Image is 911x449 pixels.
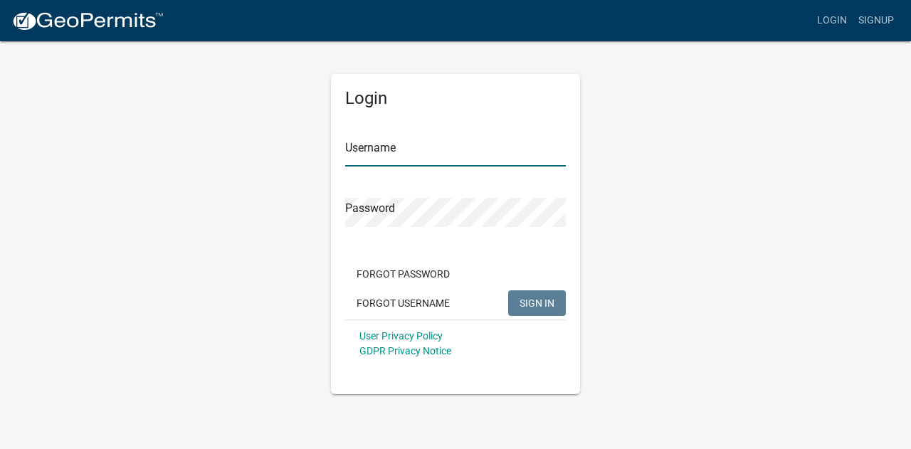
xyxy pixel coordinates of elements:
button: Forgot Username [345,290,461,316]
a: Login [811,7,853,34]
span: SIGN IN [520,297,554,308]
a: GDPR Privacy Notice [359,345,451,356]
button: SIGN IN [508,290,566,316]
a: Signup [853,7,900,34]
a: User Privacy Policy [359,330,443,342]
h5: Login [345,88,566,109]
button: Forgot Password [345,261,461,287]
